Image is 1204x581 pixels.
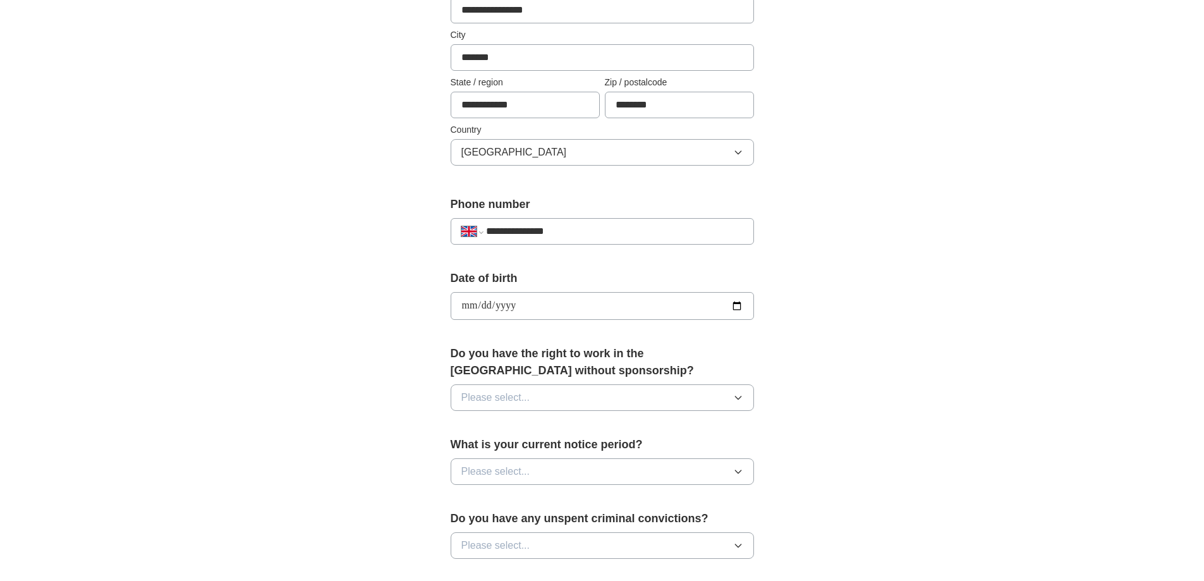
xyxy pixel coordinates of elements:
label: Do you have the right to work in the [GEOGRAPHIC_DATA] without sponsorship? [451,345,754,379]
button: Please select... [451,384,754,411]
button: [GEOGRAPHIC_DATA] [451,139,754,166]
span: Please select... [461,538,530,553]
label: Do you have any unspent criminal convictions? [451,510,754,527]
label: Country [451,123,754,137]
label: Zip / postalcode [605,76,754,89]
span: Please select... [461,464,530,479]
label: Date of birth [451,270,754,287]
span: Please select... [461,390,530,405]
label: What is your current notice period? [451,436,754,453]
button: Please select... [451,458,754,485]
label: State / region [451,76,600,89]
label: City [451,28,754,42]
button: Please select... [451,532,754,559]
span: [GEOGRAPHIC_DATA] [461,145,567,160]
label: Phone number [451,196,754,213]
